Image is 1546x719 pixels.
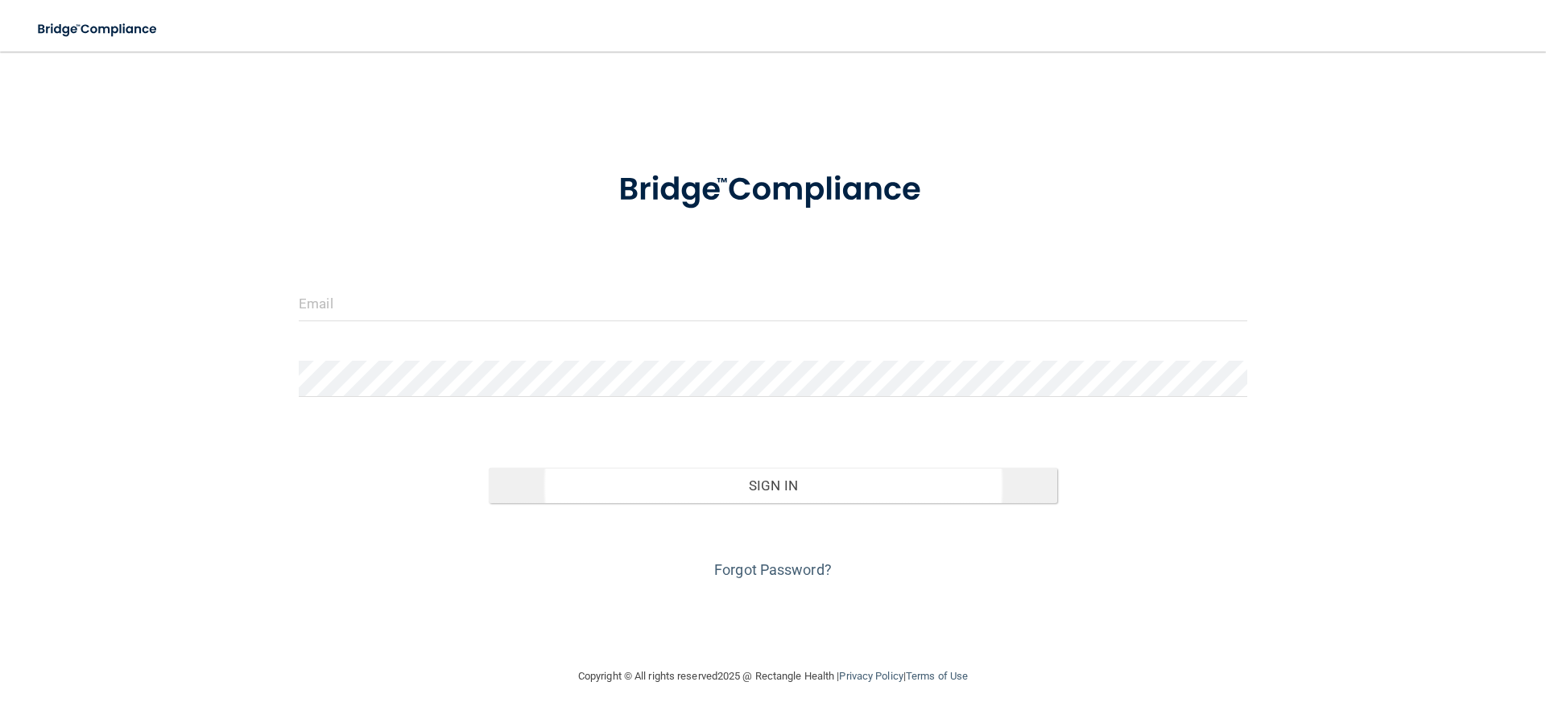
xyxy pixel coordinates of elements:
[906,670,968,682] a: Terms of Use
[839,670,903,682] a: Privacy Policy
[24,13,172,46] img: bridge_compliance_login_screen.278c3ca4.svg
[479,651,1067,702] div: Copyright © All rights reserved 2025 @ Rectangle Health | |
[299,285,1247,321] input: Email
[714,561,832,578] a: Forgot Password?
[585,148,961,232] img: bridge_compliance_login_screen.278c3ca4.svg
[489,468,1058,503] button: Sign In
